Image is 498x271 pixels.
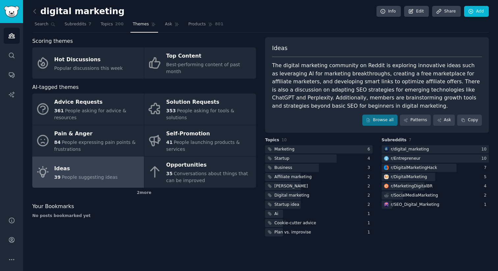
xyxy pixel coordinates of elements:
[274,165,292,171] div: Business
[265,201,373,209] a: Startup idea2
[368,230,373,235] div: 1
[362,115,398,126] a: Browse all
[382,173,489,181] a: DigitalMarketingr/DigitalMarketing5
[166,108,235,120] span: People asking for tools & solutions
[368,156,373,162] div: 4
[484,165,489,171] div: 7
[391,193,438,199] div: r/ SocialMediaMarketing
[65,21,86,27] span: Subreddits
[265,145,373,153] a: Marketing6
[433,115,455,126] a: Ask
[32,94,144,125] a: Advice Requests361People asking for advice & resources
[166,108,176,113] span: 353
[54,54,123,65] div: Hot Discussions
[382,191,489,200] a: r/SocialMediaMarketing2
[166,140,240,152] span: People launching products & services
[368,174,373,180] div: 2
[265,154,373,163] a: Startup4
[484,174,489,180] div: 5
[274,230,311,235] div: Plan vs. improvise
[382,145,489,153] a: digital_marketingr/digital_marketing10
[368,211,373,217] div: 1
[32,125,144,156] a: Pain & Anger84People expressing pain points & frustrations
[484,202,489,208] div: 1
[144,94,256,125] a: Solution Requests353People asking for tools & solutions
[54,97,141,108] div: Advice Requests
[130,19,158,33] a: Themes
[391,202,439,208] div: r/ SEO_Digital_Marketing
[400,115,431,126] a: Patterns
[481,156,489,162] div: 10
[265,164,373,172] a: Business3
[165,21,172,27] span: Ask
[98,19,126,33] a: Topics200
[368,220,373,226] div: 1
[166,171,248,183] span: Conversations about things that can be improved
[54,140,136,152] span: People expressing pain points & frustrations
[144,47,256,79] a: Top ContentBest-performing content of past month
[32,203,74,211] span: Your Bookmarks
[368,183,373,189] div: 2
[274,202,299,208] div: Startup idea
[265,182,373,190] a: [PERSON_NAME]2
[265,137,279,143] span: Topics
[384,147,389,151] img: digital_marketing
[457,115,482,126] button: Copy
[382,154,489,163] a: Entrepreneurr/Entrepreneur10
[274,174,312,180] div: Affiliate marketing
[382,164,489,172] a: DigitalMarketingHackr/DigitalMarketingHack7
[391,174,427,180] div: r/ DigitalMarketing
[391,165,437,171] div: r/ DigitalMarketingHack
[368,202,373,208] div: 2
[215,21,224,27] span: 801
[274,147,294,152] div: Marketing
[32,47,144,79] a: Hot DiscussionsPopular discussions this week
[484,183,489,189] div: 4
[484,193,489,199] div: 2
[32,188,256,198] div: 2 more
[89,21,92,27] span: 7
[188,21,206,27] span: Products
[265,228,373,236] a: Plan vs. improvise1
[274,193,309,199] div: Digital marketing
[391,156,421,162] div: r/ Entrepreneur
[274,220,316,226] div: Cookie-cutter advice
[382,182,489,190] a: MarketingDigitalBRr/MarketingDigitalBR4
[368,165,373,171] div: 3
[382,201,489,209] a: SEO_Digital_Marketingr/SEO_Digital_Marketing1
[274,183,308,189] div: [PERSON_NAME]
[376,6,401,17] a: Info
[4,6,19,17] img: GummySearch logo
[404,6,429,17] a: Edit
[54,108,64,113] span: 361
[32,213,256,219] div: No posts bookmarked yet
[166,51,253,62] div: Top Content
[391,147,429,152] div: r/ digital_marketing
[265,219,373,227] a: Cookie-cutter advice1
[54,140,61,145] span: 84
[35,21,48,27] span: Search
[384,165,389,170] img: DigitalMarketingHack
[464,6,489,17] a: Add
[265,191,373,200] a: Digital marketing2
[166,140,173,145] span: 41
[282,138,287,142] span: 10
[166,128,253,139] div: Self-Promotion
[62,175,118,180] span: People suggesting ideas
[144,125,256,156] a: Self-Promotion41People launching products & services
[115,21,124,27] span: 200
[32,156,144,188] a: Ideas39People suggesting ideas
[32,37,73,45] span: Scoring themes
[384,184,389,188] img: MarketingDigitalBR
[32,19,58,33] a: Search
[384,175,389,179] img: DigitalMarketing
[54,128,141,139] div: Pain & Anger
[409,138,411,142] span: 7
[384,156,389,161] img: Entrepreneur
[382,137,407,143] span: Subreddits
[54,66,123,71] span: Popular discussions this week
[100,21,113,27] span: Topics
[54,108,126,120] span: People asking for advice & resources
[272,44,288,52] span: Ideas
[166,160,253,171] div: Opportunities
